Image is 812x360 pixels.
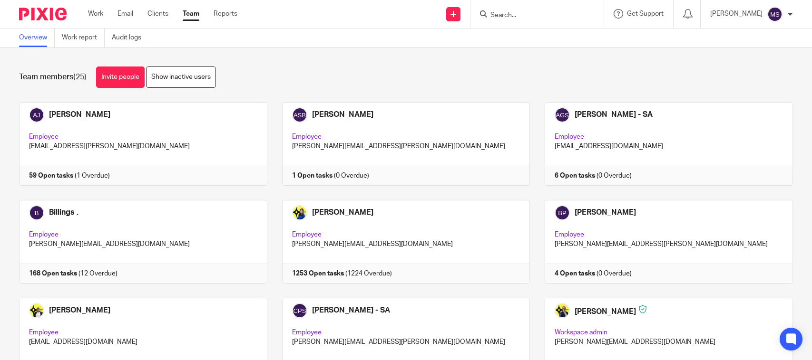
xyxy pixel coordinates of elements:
h1: Team members [19,72,87,82]
a: Work [88,9,103,19]
span: (25) [73,73,87,81]
a: Work report [62,28,105,47]
a: Overview [19,28,55,47]
a: Reports [214,9,237,19]
img: svg%3E [767,7,783,22]
a: Clients [147,9,168,19]
input: Search [489,11,575,20]
p: [PERSON_NAME] [710,9,763,19]
span: Get Support [627,10,664,17]
a: Invite people [96,66,145,88]
img: Pixie [19,8,67,20]
a: Audit logs [112,28,148,47]
a: Team [183,9,199,19]
a: Email [117,9,133,19]
a: Show inactive users [146,66,216,88]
